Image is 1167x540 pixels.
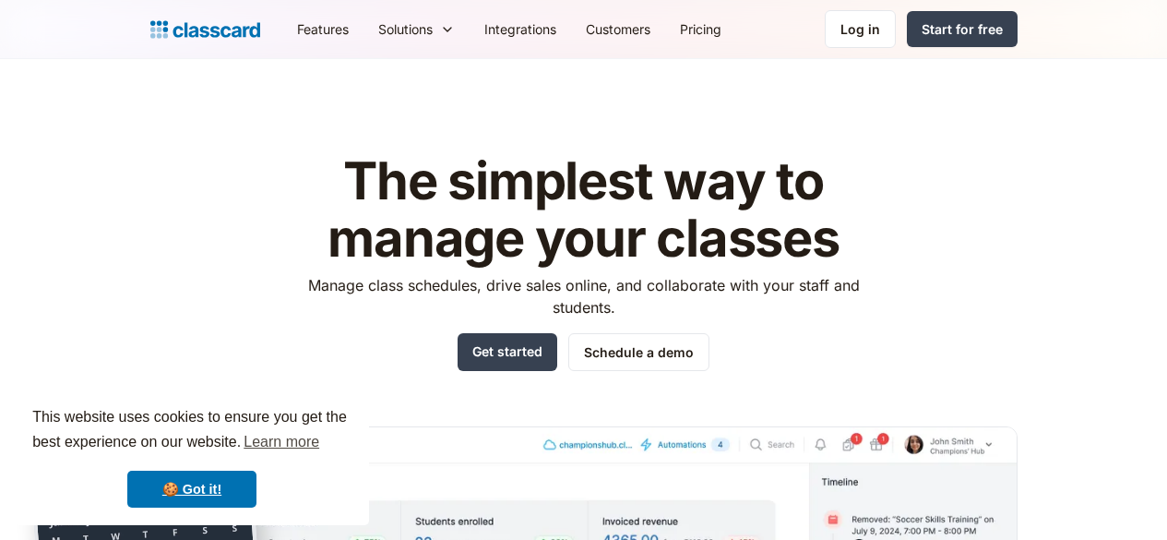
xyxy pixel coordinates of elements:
a: Pricing [665,8,736,50]
span: This website uses cookies to ensure you get the best experience on our website. [32,406,351,456]
div: cookieconsent [15,389,369,525]
a: Get started [458,333,557,371]
a: Customers [571,8,665,50]
h1: The simplest way to manage your classes [291,153,876,267]
p: Manage class schedules, drive sales online, and collaborate with your staff and students. [291,274,876,318]
a: Log in [825,10,896,48]
a: dismiss cookie message [127,471,256,508]
div: Solutions [363,8,470,50]
a: home [150,17,260,42]
a: Integrations [470,8,571,50]
div: Start for free [922,19,1003,39]
a: Features [282,8,363,50]
a: Start for free [907,11,1018,47]
a: Schedule a demo [568,333,709,371]
a: learn more about cookies [241,428,322,456]
div: Solutions [378,19,433,39]
div: Log in [840,19,880,39]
